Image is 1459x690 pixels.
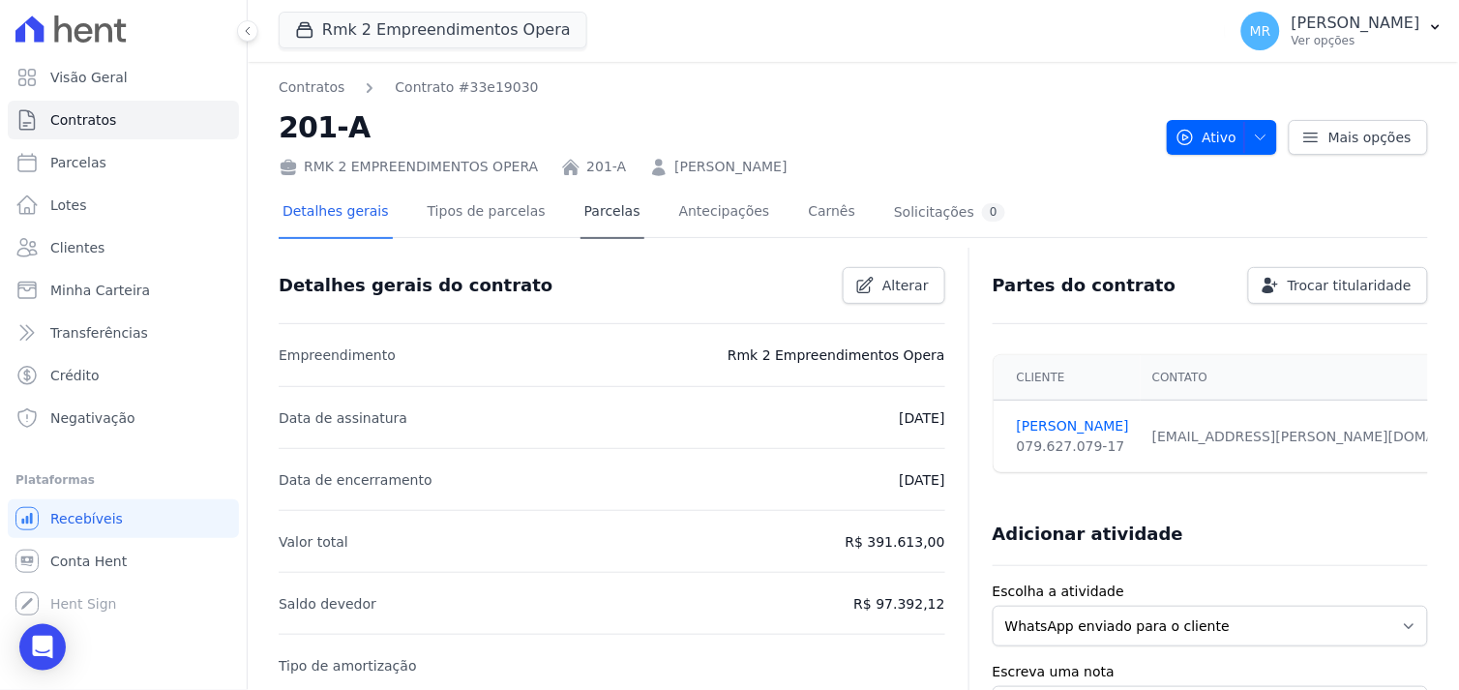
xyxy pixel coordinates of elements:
div: 0 [982,203,1005,222]
p: R$ 391.613,00 [846,530,945,554]
a: 201-A [586,157,626,177]
span: Ativo [1176,120,1237,155]
span: Lotes [50,195,87,215]
a: [PERSON_NAME] [674,157,787,177]
span: Contratos [50,110,116,130]
p: Rmk 2 Empreendimentos Opera [728,344,945,367]
a: Transferências [8,314,239,352]
div: RMK 2 EMPREENDIMENTOS OPERA [279,157,538,177]
button: MR [PERSON_NAME] Ver opções [1226,4,1459,58]
span: Mais opções [1328,128,1412,147]
div: Solicitações [894,203,1005,222]
h3: Partes do contrato [993,274,1176,297]
a: Detalhes gerais [279,188,393,239]
a: Clientes [8,228,239,267]
span: Minha Carteira [50,281,150,300]
p: R$ 97.392,12 [853,592,944,615]
p: Data de encerramento [279,468,432,492]
h3: Adicionar atividade [993,523,1183,546]
span: Negativação [50,408,135,428]
a: Trocar titularidade [1248,267,1428,304]
span: MR [1250,24,1271,38]
a: Parcelas [8,143,239,182]
a: Mais opções [1289,120,1428,155]
label: Escreva uma nota [993,662,1428,682]
p: Empreendimento [279,344,396,367]
a: Parcelas [581,188,644,239]
a: Visão Geral [8,58,239,97]
a: Contrato #33e19030 [395,77,538,98]
a: Antecipações [675,188,774,239]
a: Carnês [804,188,859,239]
span: Clientes [50,238,104,257]
p: [DATE] [899,468,944,492]
a: Solicitações0 [890,188,1009,239]
div: Open Intercom Messenger [19,624,66,671]
span: Parcelas [50,153,106,172]
p: [PERSON_NAME] [1292,14,1420,33]
nav: Breadcrumb [279,77,1151,98]
a: Lotes [8,186,239,225]
a: [PERSON_NAME] [1017,416,1129,436]
a: Contratos [279,77,344,98]
a: Conta Hent [8,542,239,581]
p: Tipo de amortização [279,654,417,677]
nav: Breadcrumb [279,77,539,98]
p: Valor total [279,530,348,554]
a: Tipos de parcelas [424,188,550,239]
label: Escolha a atividade [993,582,1428,602]
span: Transferências [50,323,148,343]
span: Visão Geral [50,68,128,87]
button: Ativo [1167,120,1278,155]
span: Trocar titularidade [1288,276,1412,295]
p: Saldo devedor [279,592,376,615]
a: Minha Carteira [8,271,239,310]
div: Plataformas [15,468,231,492]
span: Crédito [50,366,100,385]
a: Alterar [843,267,945,304]
a: Crédito [8,356,239,395]
p: [DATE] [899,406,944,430]
span: Recebíveis [50,509,123,528]
span: Alterar [882,276,929,295]
p: Data de assinatura [279,406,407,430]
h2: 201-A [279,105,1151,149]
h3: Detalhes gerais do contrato [279,274,552,297]
p: Ver opções [1292,33,1420,48]
button: Rmk 2 Empreendimentos Opera [279,12,587,48]
div: 079.627.079-17 [1017,436,1129,457]
a: Recebíveis [8,499,239,538]
a: Contratos [8,101,239,139]
span: Conta Hent [50,552,127,571]
a: Negativação [8,399,239,437]
th: Cliente [994,355,1141,401]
